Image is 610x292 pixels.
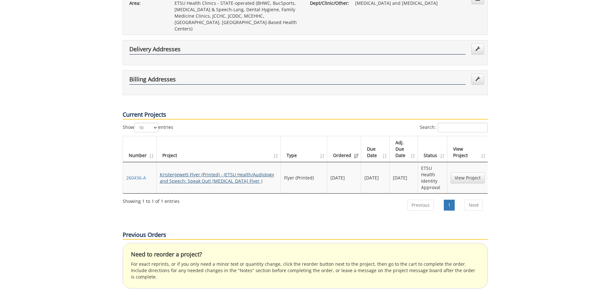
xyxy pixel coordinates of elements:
[438,123,488,132] input: Search:
[157,136,281,162] th: Project: activate to sort column ascending
[123,123,173,132] label: Show entries
[281,136,327,162] th: Type: activate to sort column ascending
[123,196,180,204] div: Showing 1 to 1 of 1 entries
[281,162,327,193] td: Flyer (Printed)
[471,44,484,54] a: Edit Addresses
[123,231,488,240] p: Previous Orders
[361,136,390,162] th: Due Date: activate to sort column ascending
[407,200,434,211] a: Previous
[418,162,447,193] td: ETSU Health Identity Approval
[129,76,466,85] h4: Billing Addresses
[451,172,485,183] a: View Project
[160,171,274,184] a: KristenJewett-Flyer (Printed) - (ETSU Health/Audiology and Speech: Speak Out! [MEDICAL_DATA] Flyer )
[126,175,146,181] a: 260436-A
[131,261,479,280] p: For exact reprints, or if you only need a minor text or quantity change, click the reorder button...
[327,136,361,162] th: Ordered: activate to sort column ascending
[390,136,418,162] th: Adj. Due Date: activate to sort column ascending
[134,123,158,132] select: Showentries
[390,162,418,193] td: [DATE]
[123,136,157,162] th: Number: activate to sort column ascending
[418,136,447,162] th: Status: activate to sort column ascending
[327,162,361,193] td: [DATE]
[420,123,488,132] label: Search:
[465,200,483,211] a: Next
[361,162,390,193] td: [DATE]
[444,200,455,211] a: 1
[129,46,466,54] h4: Delivery Addresses
[447,136,488,162] th: View Project: activate to sort column ascending
[123,111,488,120] p: Current Projects
[131,251,479,258] h4: Need to reorder a project?
[471,74,484,85] a: Edit Addresses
